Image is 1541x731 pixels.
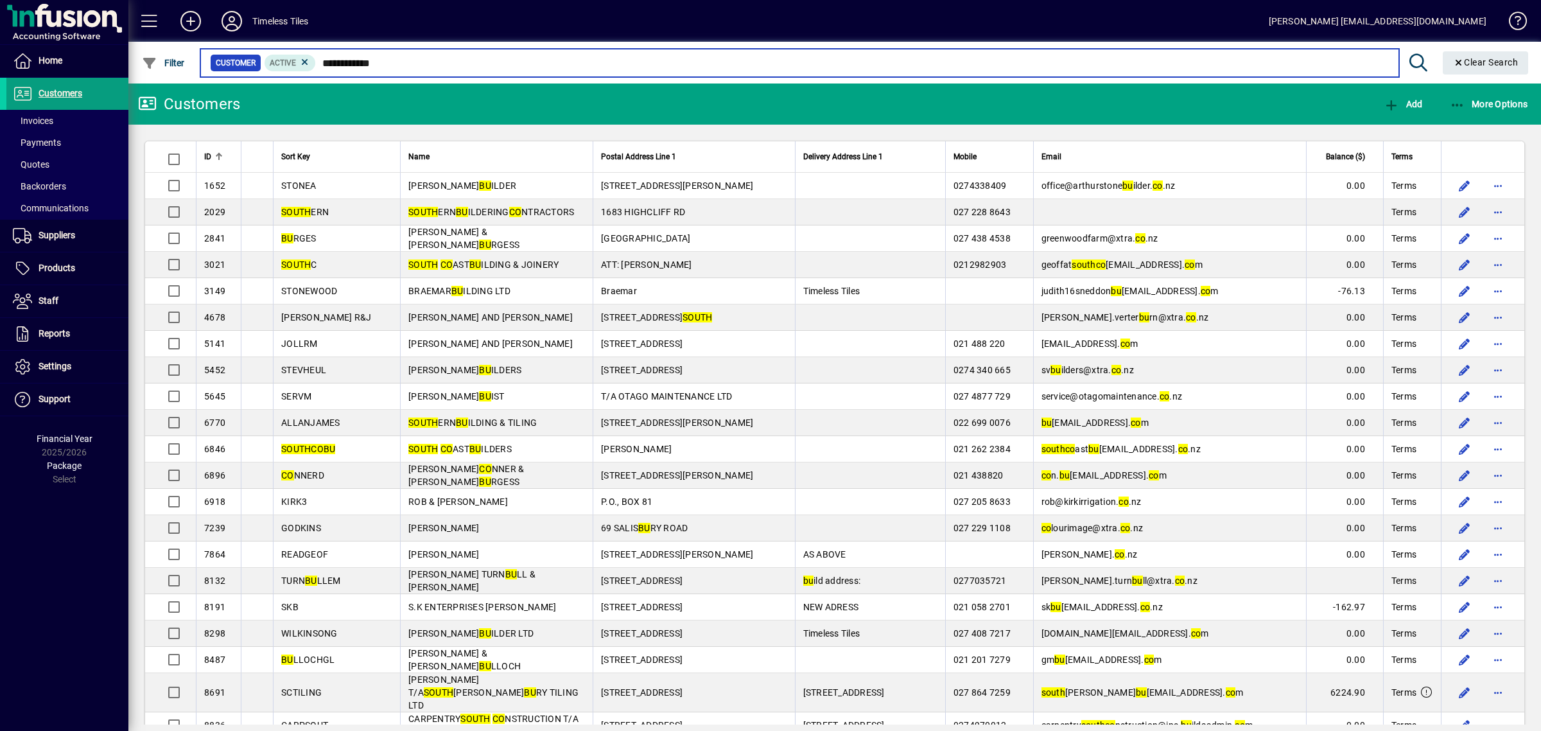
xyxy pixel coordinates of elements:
span: 021 058 2701 [953,602,1011,612]
em: CO [311,444,324,454]
button: More options [1488,360,1508,380]
span: n. [EMAIL_ADDRESS]. m [1041,470,1167,480]
em: BU [451,286,464,296]
span: service@otagomaintenance. .nz [1041,391,1183,401]
span: Customers [39,88,82,98]
span: [PERSON_NAME] ILDER [408,181,516,191]
button: More options [1488,491,1508,512]
em: co [1135,233,1145,243]
span: 8191 [204,602,225,612]
button: Edit [1454,623,1475,644]
span: [PERSON_NAME] [408,523,479,533]
a: Payments [6,132,128,154]
button: Edit [1454,281,1475,301]
button: More options [1488,439,1508,459]
span: AST ILDERS [408,444,512,454]
span: C [281,260,317,270]
em: CO [509,207,522,217]
button: Edit [1454,518,1475,538]
td: 0.00 [1306,357,1383,383]
em: BU [456,418,468,428]
em: co [1041,470,1052,480]
span: GODKINS [281,523,321,533]
a: Reports [6,318,128,350]
button: Edit [1454,597,1475,617]
span: 6896 [204,470,225,480]
span: ERN [281,207,329,217]
span: [PERSON_NAME] AND [PERSON_NAME] [408,339,573,349]
span: 7864 [204,549,225,559]
em: south [1041,444,1065,454]
span: 1652 [204,181,225,191]
em: co [1120,339,1131,349]
button: Edit [1454,228,1475,249]
td: 0.00 [1306,331,1383,357]
span: 2029 [204,207,225,217]
span: [STREET_ADDRESS][PERSON_NAME] [601,181,753,191]
span: JOLLRM [281,339,318,349]
a: Communications [6,197,128,219]
em: co [1140,602,1151,612]
span: BRAEMAR ILDING LTD [408,286,510,296]
span: 69 SALIS RY ROAD [601,523,688,533]
span: 5452 [204,365,225,375]
span: [STREET_ADDRESS] [601,365,683,375]
em: bu [1111,286,1122,296]
span: Package [47,461,82,471]
em: bu [1050,365,1061,375]
em: co [1096,260,1106,270]
em: bu [803,576,814,586]
span: S.K ENTERPRISES [PERSON_NAME] [408,602,556,612]
span: Reports [39,328,70,339]
em: co [1149,470,1159,480]
span: ALLANJAMES [281,418,340,428]
span: Balance ($) [1326,150,1365,164]
span: Financial Year [37,434,92,444]
td: 0.00 [1306,383,1383,410]
span: NNERD [281,470,324,480]
span: Name [408,150,430,164]
button: Edit [1454,254,1475,275]
td: 0.00 [1306,621,1383,647]
span: 3021 [204,260,225,270]
span: Backorders [13,181,66,191]
span: Home [39,55,62,66]
em: SOUTH [408,444,438,454]
em: CO [281,470,294,480]
span: Customer [216,57,256,69]
span: ERN ILDING & TILING [408,418,537,428]
em: CO [479,464,492,474]
span: Terms [1391,390,1416,403]
span: 5645 [204,391,225,401]
a: Staff [6,285,128,317]
span: STONEWOOD [281,286,337,296]
span: ATT: [PERSON_NAME] [601,260,692,270]
button: Edit [1454,202,1475,222]
button: More options [1488,175,1508,196]
td: 0.00 [1306,436,1383,462]
span: [STREET_ADDRESS] [601,339,683,349]
div: Balance ($) [1314,150,1377,164]
span: 0277035721 [953,576,1007,586]
button: More options [1488,333,1508,354]
span: Payments [13,137,61,148]
span: STEVHEUL [281,365,326,375]
em: BU [456,207,468,217]
button: Clear [1443,51,1529,75]
span: Quotes [13,159,49,170]
button: More options [1488,228,1508,249]
em: bu [1132,576,1143,586]
span: ild address: [803,576,861,586]
span: Postal Address Line 1 [601,150,676,164]
button: Edit [1454,175,1475,196]
span: AS ABOVE [803,549,846,559]
em: BU [305,576,317,586]
button: More options [1488,386,1508,407]
em: SOUTH [408,207,438,217]
span: greenwoodfarm@xtra. .nz [1041,233,1158,243]
span: WILKINSONG [281,628,338,639]
span: 027 205 8633 [953,497,1011,507]
span: [STREET_ADDRESS] [601,312,712,322]
span: Email [1041,150,1061,164]
span: Sort Key [281,150,310,164]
